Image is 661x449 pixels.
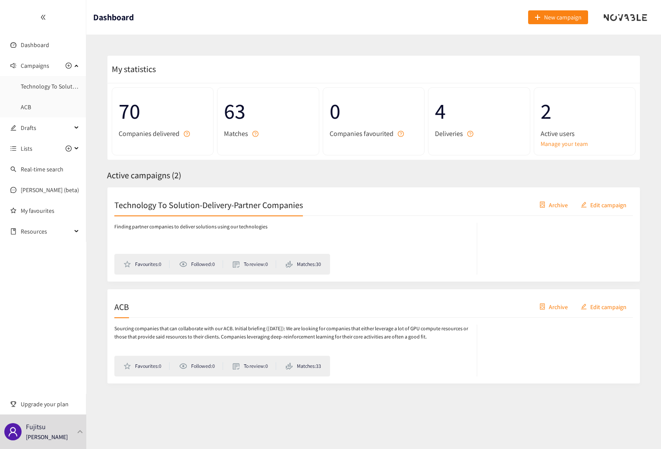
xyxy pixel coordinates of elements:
span: Matches [224,128,248,139]
span: double-left [40,14,46,20]
span: user [8,427,18,437]
span: Upgrade your plan [21,395,79,413]
p: [PERSON_NAME] [26,432,68,442]
span: book [10,228,16,234]
button: containerArchive [533,300,574,313]
span: Companies delivered [119,128,179,139]
span: plus-circle [66,63,72,69]
span: container [539,202,545,209]
p: Finding partner companies to deliver solutions using our technologies [114,223,268,231]
span: Edit campaign [590,200,626,209]
span: Campaigns [21,57,49,74]
span: 63 [224,94,312,128]
a: [PERSON_NAME] (beta) [21,186,79,194]
span: Archive [549,200,568,209]
li: Favourites: 0 [123,260,170,268]
p: Sourcing companies that can collaborate with our ACB. Initial briefing ([DATE]): We are looking f... [114,325,468,341]
a: Dashboard [21,41,49,49]
span: 2 [541,94,629,128]
span: 4 [435,94,523,128]
h2: ACB [114,300,129,313]
span: unordered-list [10,145,16,152]
a: Real-time search [21,165,63,173]
a: My favourites [21,202,79,219]
li: Favourites: 0 [123,362,170,370]
span: plus-circle [66,145,72,152]
li: Matches: 30 [286,260,321,268]
span: question-circle [184,131,190,137]
span: edit [581,202,587,209]
span: question-circle [398,131,404,137]
span: question-circle [252,131,258,137]
span: Deliveries [435,128,463,139]
span: My statistics [107,63,156,75]
a: Manage your team [541,139,629,149]
span: Drafts [21,119,72,136]
span: plus [535,14,541,21]
li: Matches: 33 [286,362,321,370]
a: ACBcontainerArchiveeditEdit campaignSourcing companies that can collaborate with our ACB. Initial... [107,289,640,384]
span: Edit campaign [590,302,626,311]
span: sound [10,63,16,69]
li: Followed: 0 [179,260,223,268]
li: To review: 0 [233,260,276,268]
a: Technology To Solution-Delivery-Partner CompaniescontainerArchiveeditEdit campaignFinding partner... [107,187,640,282]
span: edit [10,125,16,131]
p: Fujitsu [26,421,46,432]
button: editEdit campaign [574,300,633,313]
span: New campaign [544,13,582,22]
a: Technology To Solution-Delivery-Partner Companies [21,82,154,90]
a: ACB [21,103,31,111]
span: question-circle [467,131,473,137]
span: Archive [549,302,568,311]
span: Active campaigns ( 2 ) [107,170,181,181]
span: Lists [21,140,32,157]
span: 70 [119,94,207,128]
span: Active users [541,128,575,139]
h2: Technology To Solution-Delivery-Partner Companies [114,199,303,211]
span: 0 [330,94,418,128]
span: Companies favourited [330,128,393,139]
span: edit [581,304,587,310]
li: Followed: 0 [179,362,223,370]
button: containerArchive [533,198,574,212]
iframe: Chat Widget [520,356,661,449]
span: trophy [10,401,16,407]
li: To review: 0 [233,362,276,370]
button: editEdit campaign [574,198,633,212]
button: plusNew campaign [528,10,588,24]
span: container [539,304,545,310]
span: Resources [21,223,72,240]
